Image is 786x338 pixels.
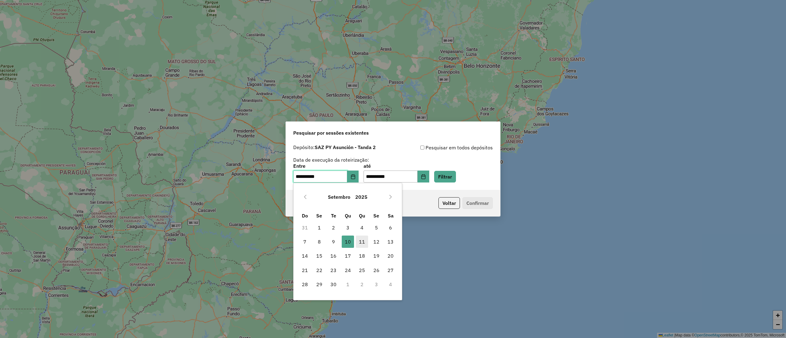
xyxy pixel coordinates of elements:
span: 20 [384,250,397,262]
span: 11 [356,236,368,248]
span: Do [302,213,308,219]
td: 29 [312,277,327,291]
td: 12 [369,235,384,249]
span: 10 [342,236,354,248]
span: 2 [327,221,340,234]
td: 30 [326,277,341,291]
span: 12 [370,236,383,248]
td: 17 [341,249,355,263]
span: Qu [359,213,365,219]
td: 14 [298,249,312,263]
td: 3 [341,220,355,234]
td: 8 [312,235,327,249]
td: 1 [341,277,355,291]
span: 1 [313,221,325,234]
div: Choose Date [293,183,402,300]
td: 2 [326,220,341,234]
td: 13 [383,235,398,249]
span: 15 [313,250,325,262]
td: 15 [312,249,327,263]
td: 2 [355,277,369,291]
span: 8 [313,236,325,248]
button: Choose Year [353,190,370,204]
span: 21 [299,264,311,276]
span: 4 [356,221,368,234]
button: Choose Date [418,171,429,183]
td: 11 [355,235,369,249]
button: Voltar [438,197,460,209]
button: Next Month [386,192,395,202]
td: 5 [369,220,384,234]
span: Se [373,213,379,219]
button: Filtrar [434,171,456,182]
span: 13 [384,236,397,248]
span: Sa [388,213,394,219]
span: 29 [313,278,325,290]
button: Choose Month [325,190,353,204]
td: 26 [369,263,384,277]
td: 24 [341,263,355,277]
td: 3 [369,277,384,291]
span: 7 [299,236,311,248]
span: Se [316,213,322,219]
span: 16 [327,250,340,262]
td: 23 [326,263,341,277]
td: 25 [355,263,369,277]
td: 19 [369,249,384,263]
td: 9 [326,235,341,249]
span: Pesquisar por sessões existentes [293,129,369,136]
td: 16 [326,249,341,263]
label: Data de execução da roteirização: [293,156,369,163]
span: 22 [313,264,325,276]
button: Previous Month [300,192,310,202]
span: Te [331,213,336,219]
td: 6 [383,220,398,234]
strong: SAZ PY Asunción - Tanda 2 [315,144,376,150]
label: Depósito: [293,144,376,151]
label: até [364,162,429,170]
span: 25 [356,264,368,276]
span: 3 [342,221,354,234]
span: Qu [345,213,351,219]
td: 18 [355,249,369,263]
label: Entre [293,162,359,170]
td: 28 [298,277,312,291]
span: 26 [370,264,383,276]
span: 17 [342,250,354,262]
span: 27 [384,264,397,276]
td: 20 [383,249,398,263]
td: 22 [312,263,327,277]
td: 7 [298,235,312,249]
div: Pesquisar em todos depósitos [393,144,493,151]
span: 9 [327,236,340,248]
td: 10 [341,235,355,249]
span: 14 [299,250,311,262]
td: 27 [383,263,398,277]
td: 21 [298,263,312,277]
td: 4 [383,277,398,291]
span: 5 [370,221,383,234]
span: 30 [327,278,340,290]
span: 23 [327,264,340,276]
span: 19 [370,250,383,262]
span: 6 [384,221,397,234]
td: 31 [298,220,312,234]
span: 18 [356,250,368,262]
span: 28 [299,278,311,290]
td: 1 [312,220,327,234]
button: Choose Date [347,171,359,183]
span: 24 [342,264,354,276]
td: 4 [355,220,369,234]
